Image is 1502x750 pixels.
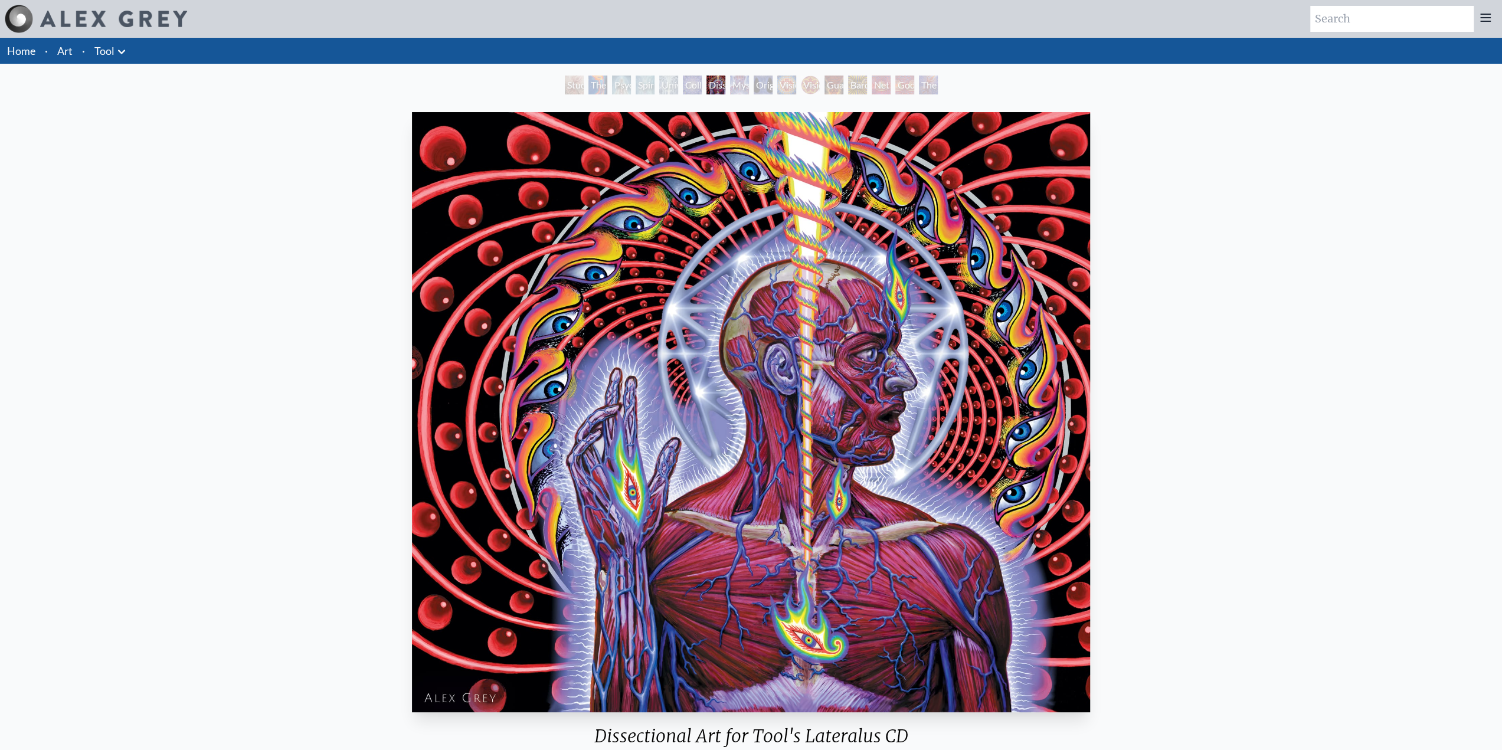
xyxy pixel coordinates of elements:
[848,76,867,94] div: Bardo Being
[872,76,891,94] div: Net of Being
[636,76,655,94] div: Spiritual Energy System
[777,76,796,94] div: Vision Crystal
[754,76,773,94] div: Original Face
[683,76,702,94] div: Collective Vision
[588,76,607,94] div: The Torch
[565,76,584,94] div: Study for the Great Turn
[612,76,631,94] div: Psychic Energy System
[919,76,938,94] div: The Great Turn
[824,76,843,94] div: Guardian of Infinite Vision
[706,76,725,94] div: Dissectional Art for Tool's Lateralus CD
[7,44,35,57] a: Home
[40,38,53,64] li: ·
[801,76,820,94] div: Vision Crystal Tondo
[659,76,678,94] div: Universal Mind Lattice
[1310,6,1474,32] input: Search
[730,76,749,94] div: Mystic Eye
[77,38,90,64] li: ·
[412,112,1089,712] img: tool-dissectional-alex-grey-watermarked.jpg
[94,42,114,59] a: Tool
[57,42,73,59] a: Art
[895,76,914,94] div: Godself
